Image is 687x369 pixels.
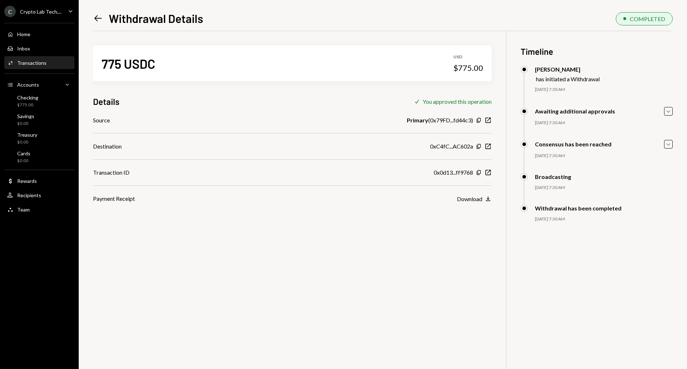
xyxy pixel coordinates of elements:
[17,60,47,66] div: Transactions
[535,153,673,159] div: [DATE] 7:30 AM
[17,121,34,127] div: $0.00
[535,87,673,93] div: [DATE] 7:30 AM
[4,203,74,216] a: Team
[4,148,74,165] a: Cards$0.00
[4,6,16,17] div: C
[630,15,665,22] div: COMPLETED
[535,205,622,212] div: Withdrawal has been completed
[535,185,673,191] div: [DATE] 7:30 AM
[17,102,38,108] div: $775.00
[4,130,74,147] a: Treasury$0.00
[17,45,30,52] div: Inbox
[20,9,62,15] div: Crypto Lab Tech,...
[453,63,483,73] div: $775.00
[521,45,673,57] h3: Timeline
[535,216,673,222] div: [DATE] 7:30 AM
[4,78,74,91] a: Accounts
[17,139,37,145] div: $0.00
[17,158,30,164] div: $0.00
[434,168,473,177] div: 0x0d13...ff9768
[93,194,135,203] div: Payment Receipt
[109,11,203,25] h1: Withdrawal Details
[423,98,492,105] div: You approved this operation
[536,76,600,82] div: has initiated a Withdrawal
[457,195,482,202] div: Download
[17,132,37,138] div: Treasury
[17,94,38,101] div: Checking
[17,82,39,88] div: Accounts
[4,111,74,128] a: Savings$0.00
[535,108,615,115] div: Awaiting additional approvals
[535,120,673,126] div: [DATE] 7:30 AM
[4,92,74,110] a: Checking$775.00
[535,66,600,73] div: [PERSON_NAME]
[4,28,74,40] a: Home
[17,31,30,37] div: Home
[17,192,41,198] div: Recipients
[430,142,473,151] div: 0xC4fC...AC602a
[17,150,30,156] div: Cards
[93,142,122,151] div: Destination
[93,168,130,177] div: Transaction ID
[17,207,30,213] div: Team
[4,189,74,202] a: Recipients
[93,96,120,107] h3: Details
[93,116,110,125] div: Source
[17,113,34,119] div: Savings
[535,173,571,180] div: Broadcasting
[457,195,492,203] button: Download
[4,56,74,69] a: Transactions
[4,174,74,187] a: Rewards
[407,116,473,125] div: ( 0x79FD...fd44c3 )
[407,116,428,125] b: Primary
[17,178,37,184] div: Rewards
[535,141,612,147] div: Consensus has been reached
[453,54,483,60] div: USD
[102,55,155,72] div: 775 USDC
[4,42,74,55] a: Inbox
